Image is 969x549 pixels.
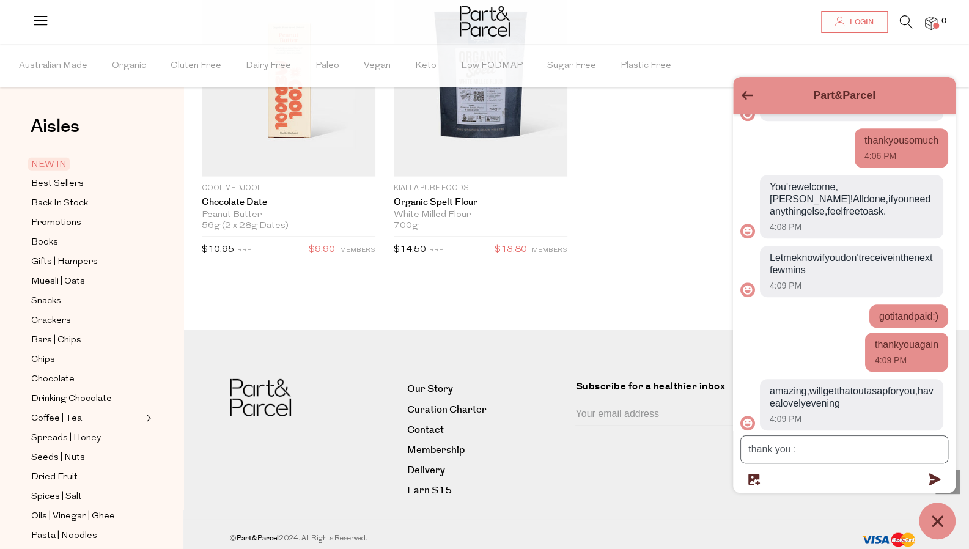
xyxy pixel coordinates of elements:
[31,450,142,465] a: Seeds | Nuts
[364,45,391,87] span: Vegan
[31,176,142,191] a: Best Sellers
[143,411,152,426] button: Expand/Collapse Coffee | Tea
[429,247,443,254] small: RRP
[171,45,221,87] span: Gluten Free
[532,247,567,254] small: MEMBERS
[31,255,98,270] span: Gifts | Hampers
[31,117,79,148] a: Aisles
[237,533,279,543] b: Part&Parcel
[202,197,375,208] a: Chocolate Date
[31,333,142,348] a: Bars | Chips
[461,45,523,87] span: Low FODMAP
[575,403,745,426] input: Your email address
[415,45,437,87] span: Keto
[112,45,146,87] span: Organic
[28,158,70,171] span: NEW IN
[31,235,58,250] span: Books
[31,216,81,230] span: Promotions
[31,392,112,407] span: Drinking Chocolate
[237,247,251,254] small: RRP
[394,183,567,194] p: Kialla Pure Foods
[495,242,527,258] span: $13.80
[31,196,88,211] span: Back In Stock
[31,113,79,140] span: Aisles
[407,442,566,459] a: Membership
[861,532,916,548] img: payment-methods.png
[31,490,82,504] span: Spices | Salt
[31,333,81,348] span: Bars | Chips
[938,16,949,27] span: 0
[31,353,55,367] span: Chips
[394,221,418,232] span: 700g
[31,411,82,426] span: Coffee | Tea
[202,210,375,221] div: Peanut Butter
[729,77,959,539] inbox-online-store-chat: Shopify online store chat
[407,381,566,397] a: Our Story
[31,430,142,446] a: Spreads | Honey
[309,242,335,258] span: $9.90
[31,177,84,191] span: Best Sellers
[575,379,753,403] label: Subscribe for a healthier inbox
[394,245,426,254] span: $14.50
[315,45,339,87] span: Paleo
[31,411,142,426] a: Coffee | Tea
[19,45,87,87] span: Australian Made
[31,391,142,407] a: Drinking Chocolate
[31,529,97,543] span: Pasta | Noodles
[31,372,75,387] span: Chocolate
[847,17,874,28] span: Login
[31,196,142,211] a: Back In Stock
[31,509,142,524] a: Oils | Vinegar | Ghee
[31,235,142,250] a: Books
[202,183,375,194] p: Cool Medjool
[31,372,142,387] a: Chocolate
[31,215,142,230] a: Promotions
[407,422,566,438] a: Contact
[821,11,888,33] a: Login
[547,45,596,87] span: Sugar Free
[31,470,142,485] a: Dried Fruit
[31,528,142,543] a: Pasta | Noodles
[230,379,291,416] img: Part&Parcel
[31,313,142,328] a: Crackers
[202,245,234,254] span: $10.95
[31,274,142,289] a: Muesli | Oats
[394,197,567,208] a: Organic Spelt Flour
[394,210,567,221] div: White Milled Flour
[31,431,101,446] span: Spreads | Honey
[31,294,61,309] span: Snacks
[460,6,510,37] img: Part&Parcel
[340,247,375,254] small: MEMBERS
[31,509,115,524] span: Oils | Vinegar | Ghee
[31,274,85,289] span: Muesli | Oats
[246,45,291,87] span: Dairy Free
[407,482,566,499] a: Earn $15
[31,451,85,465] span: Seeds | Nuts
[31,470,78,485] span: Dried Fruit
[230,532,766,545] div: © 2024. All Rights Reserved.
[407,402,566,418] a: Curation Charter
[31,352,142,367] a: Chips
[31,293,142,309] a: Snacks
[31,157,142,172] a: NEW IN
[31,254,142,270] a: Gifts | Hampers
[621,45,671,87] span: Plastic Free
[31,314,71,328] span: Crackers
[202,221,289,232] span: 56g (2 x 28g Dates)
[925,17,937,29] a: 0
[407,462,566,479] a: Delivery
[31,489,142,504] a: Spices | Salt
